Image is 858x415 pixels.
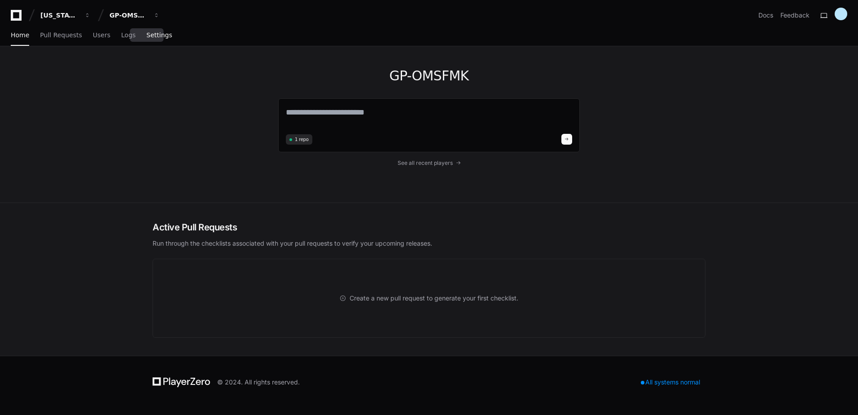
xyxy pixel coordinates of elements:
[93,32,110,38] span: Users
[106,7,163,23] button: GP-OMSFMK
[278,68,580,84] h1: GP-OMSFMK
[780,11,810,20] button: Feedback
[278,159,580,167] a: See all recent players
[121,32,136,38] span: Logs
[146,32,172,38] span: Settings
[40,11,79,20] div: [US_STATE] Pacific
[109,11,148,20] div: GP-OMSFMK
[153,221,705,234] h2: Active Pull Requests
[295,136,309,143] span: 1 repo
[758,11,773,20] a: Docs
[11,32,29,38] span: Home
[40,25,82,46] a: Pull Requests
[146,25,172,46] a: Settings
[11,25,29,46] a: Home
[153,239,705,248] p: Run through the checklists associated with your pull requests to verify your upcoming releases.
[40,32,82,38] span: Pull Requests
[350,294,518,303] span: Create a new pull request to generate your first checklist.
[398,159,453,167] span: See all recent players
[635,376,705,389] div: All systems normal
[217,378,300,387] div: © 2024. All rights reserved.
[37,7,94,23] button: [US_STATE] Pacific
[121,25,136,46] a: Logs
[93,25,110,46] a: Users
